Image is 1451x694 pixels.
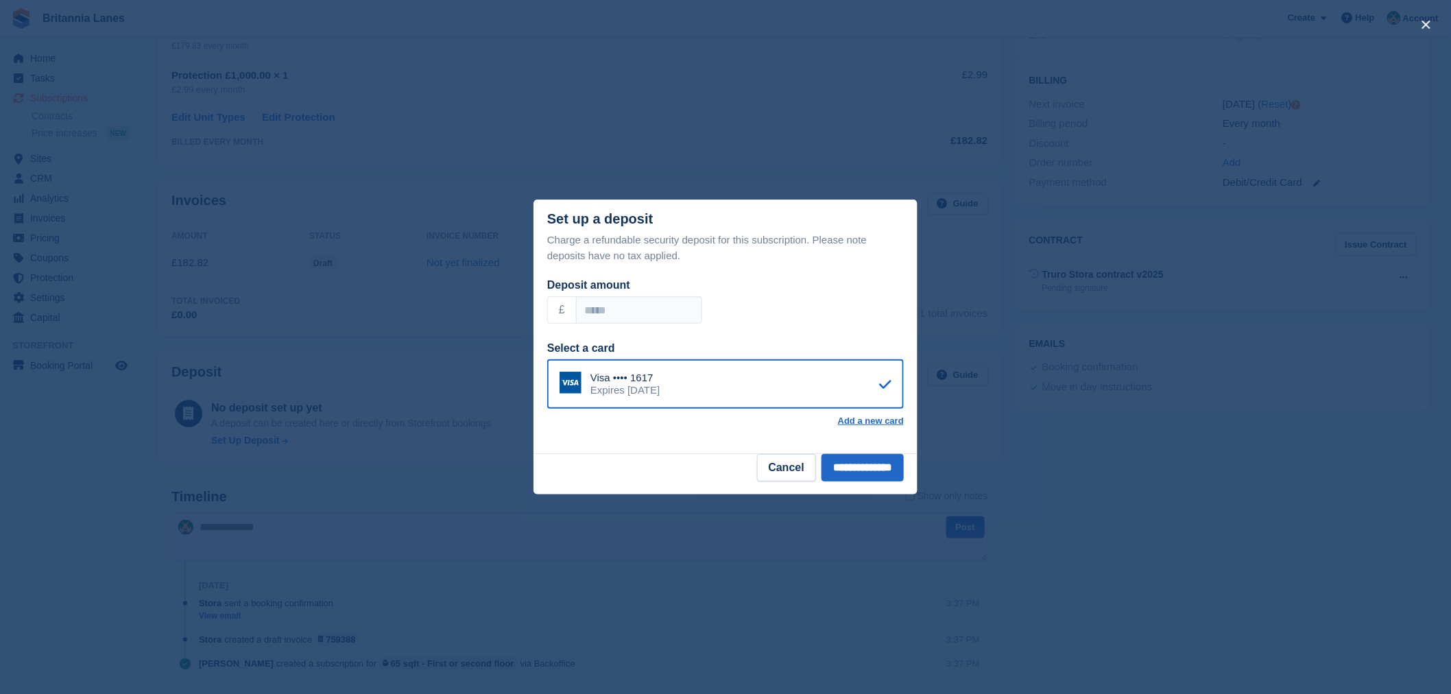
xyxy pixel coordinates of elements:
[547,340,904,357] div: Select a card
[547,279,630,291] label: Deposit amount
[560,372,581,394] img: Visa Logo
[547,211,653,227] div: Set up a deposit
[1415,14,1437,36] button: close
[838,416,904,427] a: Add a new card
[757,454,816,481] button: Cancel
[590,372,660,384] div: Visa •••• 1617
[547,232,904,263] p: Charge a refundable security deposit for this subscription. Please note deposits have no tax appl...
[590,384,660,396] div: Expires [DATE]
